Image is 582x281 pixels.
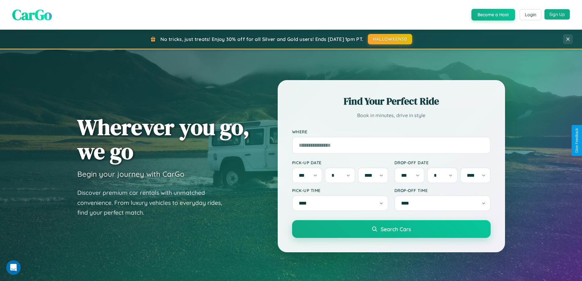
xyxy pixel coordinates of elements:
p: Discover premium car rentals with unmatched convenience. From luxury vehicles to everyday rides, ... [77,188,230,218]
label: Drop-off Date [394,160,491,165]
h2: Find Your Perfect Ride [292,94,491,108]
h3: Begin your journey with CarGo [77,169,185,179]
button: Sign Up [544,9,570,20]
span: No tricks, just treats! Enjoy 30% off for all Silver and Gold users! Ends [DATE] 1pm PT. [160,36,363,42]
button: Search Cars [292,220,491,238]
label: Drop-off Time [394,188,491,193]
label: Where [292,129,491,134]
iframe: Intercom live chat [6,260,21,275]
button: Login [520,9,541,20]
button: HALLOWEEN30 [368,34,412,44]
p: Book in minutes, drive in style [292,111,491,120]
button: Become a Host [471,9,515,20]
label: Pick-up Time [292,188,388,193]
label: Pick-up Date [292,160,388,165]
div: Give Feedback [575,128,579,153]
span: Search Cars [381,226,411,232]
span: CarGo [12,5,52,25]
h1: Wherever you go, we go [77,115,250,163]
